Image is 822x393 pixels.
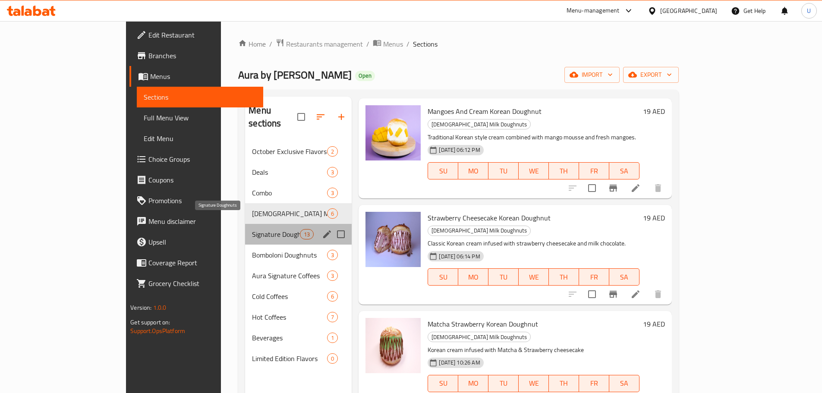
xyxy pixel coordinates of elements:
[431,377,455,390] span: SU
[129,252,263,273] a: Coverage Report
[488,375,519,392] button: TU
[148,216,256,226] span: Menu disclaimer
[276,38,363,50] a: Restaurants management
[428,119,530,129] span: [DEMOGRAPHIC_DATA] Milk Doughnuts
[522,165,545,177] span: WE
[552,271,576,283] span: TH
[428,238,639,249] p: Classic Korean cream infused with strawberry cheesecake and milk chocolate.
[643,105,665,117] h6: 19 AED
[148,278,256,289] span: Grocery Checklist
[552,165,576,177] span: TH
[286,39,363,49] span: Restaurants management
[245,286,352,307] div: Cold Coffees6
[564,67,620,83] button: import
[428,332,531,342] div: Korean Milk Doughnuts
[328,334,337,342] span: 1
[252,270,327,281] div: Aura Signature Coffees
[660,6,717,16] div: [GEOGRAPHIC_DATA]
[462,271,485,283] span: MO
[252,333,327,343] span: Beverages
[603,178,624,198] button: Branch-specific-item
[328,168,337,176] span: 3
[492,377,515,390] span: TU
[252,312,327,322] span: Hot Coffees
[643,212,665,224] h6: 19 AED
[428,226,531,236] div: Korean Milk Doughnuts
[373,38,403,50] a: Menus
[428,211,551,224] span: Strawberry Cheesecake Korean Doughnut
[571,69,613,80] span: import
[148,50,256,61] span: Branches
[648,178,668,198] button: delete
[435,252,483,261] span: [DATE] 06:14 PM
[144,113,256,123] span: Full Menu View
[609,375,639,392] button: SA
[428,162,458,179] button: SU
[292,108,310,126] span: Select all sections
[252,353,327,364] span: Limited Edition Flavors
[148,195,256,206] span: Promotions
[252,167,327,177] span: Deals
[130,302,151,313] span: Version:
[552,377,576,390] span: TH
[630,289,641,299] a: Edit menu item
[252,208,327,219] span: [DEMOGRAPHIC_DATA] Milk Doughnuts
[245,265,352,286] div: Aura Signature Coffees3
[129,190,263,211] a: Promotions
[428,226,530,236] span: [DEMOGRAPHIC_DATA] Milk Doughnuts
[245,182,352,203] div: Combo3
[431,165,455,177] span: SU
[428,318,538,330] span: Matcha Strawberry Korean Doughnut
[327,250,338,260] div: items
[310,107,331,127] span: Sort sections
[252,250,327,260] span: Bomboloni Doughnuts
[609,162,639,179] button: SA
[583,285,601,303] span: Select to update
[488,162,519,179] button: TU
[129,273,263,294] a: Grocery Checklist
[300,229,314,239] div: items
[567,6,620,16] div: Menu-management
[144,92,256,102] span: Sections
[328,292,337,301] span: 6
[245,327,352,348] div: Beverages1
[252,291,327,302] div: Cold Coffees
[328,189,337,197] span: 3
[327,146,338,157] div: items
[519,162,549,179] button: WE
[150,71,256,82] span: Menus
[327,188,338,198] div: items
[300,230,313,239] span: 13
[428,375,458,392] button: SU
[252,146,327,157] span: October Exclusive Flavors
[365,318,421,373] img: Matcha Strawberry Korean Doughnut
[148,154,256,164] span: Choice Groups
[328,210,337,218] span: 6
[428,119,531,129] div: Korean Milk Doughnuts
[355,71,375,81] div: Open
[327,333,338,343] div: items
[328,148,337,156] span: 2
[431,271,455,283] span: SU
[148,30,256,40] span: Edit Restaurant
[327,353,338,364] div: items
[609,268,639,286] button: SA
[252,188,327,198] span: Combo
[245,348,352,369] div: Limited Edition Flavors0
[245,162,352,182] div: Deals3
[129,66,263,87] a: Menus
[245,307,352,327] div: Hot Coffees7
[583,377,606,390] span: FR
[129,149,263,170] a: Choice Groups
[428,345,639,355] p: Korean cream infused with Matcha & Strawberry cheesecake
[238,38,678,50] nav: breadcrumb
[245,224,352,245] div: Signature Doughnuts13edit
[137,107,263,128] a: Full Menu View
[238,65,352,85] span: Aura by [PERSON_NAME]
[249,104,297,130] h2: Menu sections
[137,87,263,107] a: Sections
[428,268,458,286] button: SU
